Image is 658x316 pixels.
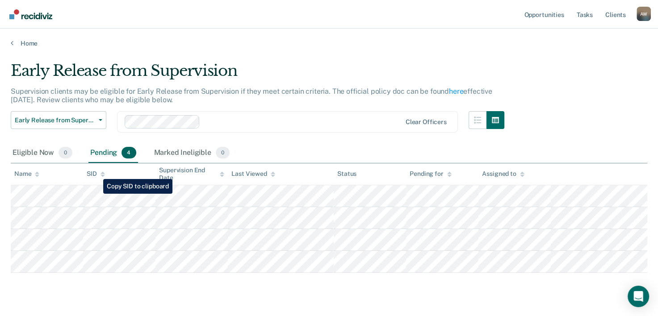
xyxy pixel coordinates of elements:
div: Assigned to [482,170,524,178]
span: 0 [59,147,72,158]
img: Recidiviz [9,9,52,19]
div: Supervision End Date [159,166,224,182]
div: Name [14,170,39,178]
div: Pending for [410,170,451,178]
div: Early Release from Supervision [11,62,504,87]
div: Pending4 [88,143,138,163]
div: Eligible Now0 [11,143,74,163]
span: 0 [216,147,230,158]
div: SID [87,170,105,178]
div: Last Viewed [231,170,275,178]
span: 4 [122,147,136,158]
div: Clear officers [406,118,447,126]
div: Status [337,170,356,178]
span: Early Release from Supervision [15,116,95,124]
div: Open Intercom Messenger [628,286,649,307]
button: Early Release from Supervision [11,111,106,129]
div: A W [637,7,651,21]
a: here [449,87,463,96]
div: Marked Ineligible0 [152,143,232,163]
p: Supervision clients may be eligible for Early Release from Supervision if they meet certain crite... [11,87,492,104]
a: Home [11,39,647,47]
button: Profile dropdown button [637,7,651,21]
